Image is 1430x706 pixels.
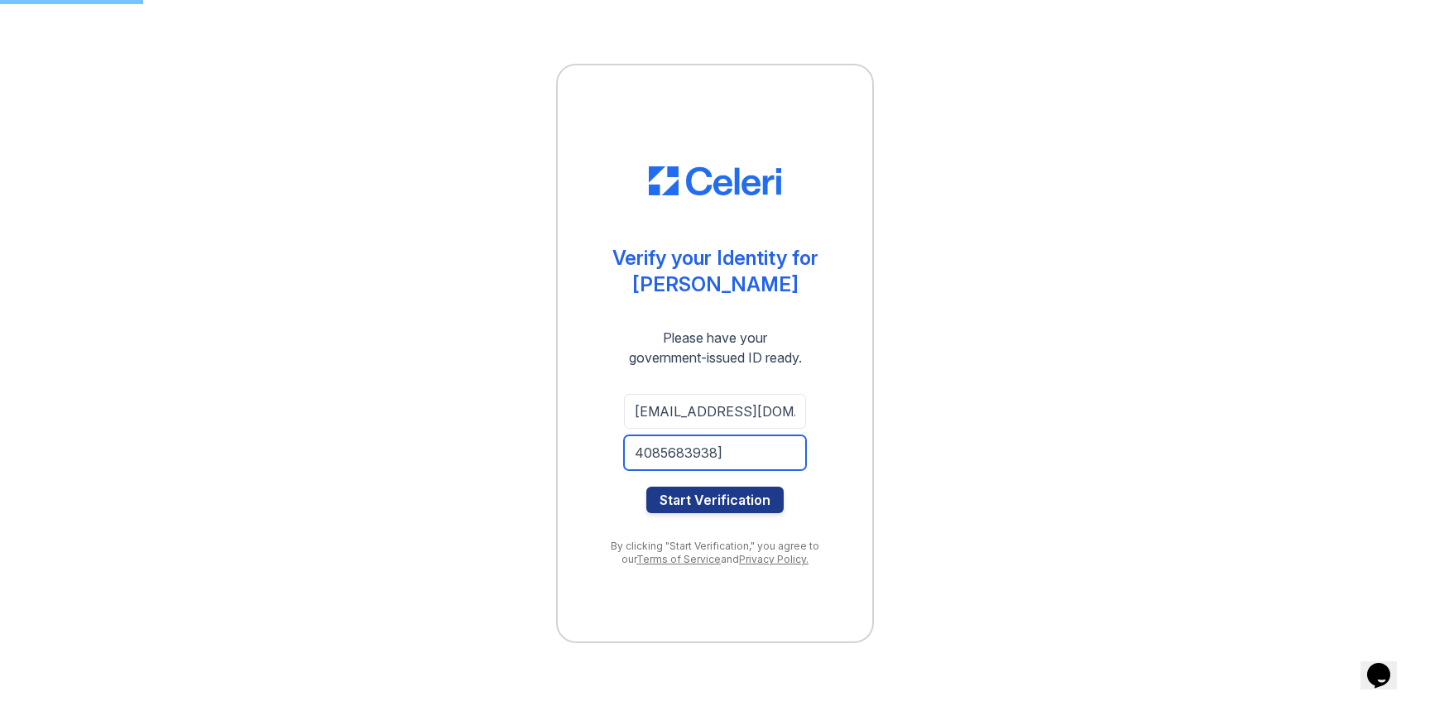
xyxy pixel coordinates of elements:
[599,328,832,367] div: Please have your government-issued ID ready.
[624,394,806,429] input: Email
[624,435,806,470] input: Phone
[739,553,809,565] a: Privacy Policy.
[636,553,721,565] a: Terms of Service
[612,245,818,298] div: Verify your Identity for [PERSON_NAME]
[591,540,839,566] div: By clicking "Start Verification," you agree to our and
[649,166,781,196] img: CE_Logo_Blue-a8612792a0a2168367f1c8372b55b34899dd931a85d93a1a3d3e32e68fde9ad4.png
[1360,640,1413,689] iframe: chat widget
[646,487,784,513] button: Start Verification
